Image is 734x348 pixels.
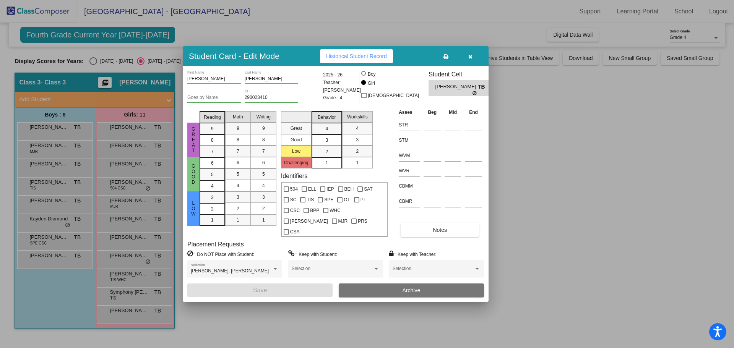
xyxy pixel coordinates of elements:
[262,171,265,178] span: 5
[323,71,343,79] span: 2025 - 26
[262,205,265,212] span: 2
[344,195,350,204] span: OT
[290,185,298,194] span: 504
[347,113,368,120] span: Workskills
[233,113,243,120] span: Math
[325,125,328,132] span: 4
[324,195,333,204] span: SPE
[356,125,359,132] span: 4
[325,159,328,166] span: 1
[262,159,265,166] span: 6
[326,53,387,59] span: Historical Student Record
[422,108,443,117] th: Beg
[262,148,265,155] span: 7
[237,159,239,166] span: 6
[399,134,420,146] input: assessment
[320,49,393,63] button: Historical Student Record
[389,250,437,258] label: = Keep with Teacher:
[237,205,239,212] span: 2
[307,195,314,204] span: TIS
[323,94,342,102] span: Grade : 4
[403,287,421,293] span: Archive
[190,163,197,185] span: Good
[344,185,354,194] span: BEH
[187,250,254,258] label: = Do NOT Place with Student:
[211,137,214,144] span: 8
[211,148,214,155] span: 7
[191,268,269,274] span: [PERSON_NAME], [PERSON_NAME]
[245,95,298,100] input: Enter ID
[356,148,359,155] span: 2
[326,185,334,194] span: IEP
[356,159,359,166] span: 1
[187,95,241,100] input: goes by name
[262,182,265,189] span: 4
[281,172,307,180] label: Identifiers
[211,125,214,132] span: 9
[364,185,372,194] span: SAT
[290,227,300,236] span: CSA
[237,148,239,155] span: 7
[399,196,420,207] input: assessment
[237,182,239,189] span: 4
[399,119,420,131] input: assessment
[262,125,265,132] span: 9
[257,113,271,120] span: Writing
[237,217,239,223] span: 1
[361,195,366,204] span: PT
[211,160,214,167] span: 6
[237,136,239,143] span: 8
[310,206,319,215] span: BPP
[356,136,359,143] span: 3
[211,171,214,178] span: 5
[318,114,336,121] span: Behavior
[290,206,300,215] span: CSC
[401,223,479,237] button: Notes
[187,241,244,248] label: Placement Requests
[358,217,367,226] span: PRS
[463,108,484,117] th: End
[325,137,328,144] span: 3
[262,194,265,201] span: 3
[237,125,239,132] span: 9
[435,83,478,91] span: [PERSON_NAME]
[187,283,333,297] button: Save
[399,150,420,161] input: assessment
[339,283,484,297] button: Archive
[367,71,376,78] div: Boy
[204,114,221,121] span: Reading
[399,180,420,192] input: assessment
[211,183,214,189] span: 4
[368,91,419,100] span: [DEMOGRAPHIC_DATA]
[290,217,328,226] span: [PERSON_NAME]
[262,217,265,223] span: 1
[397,108,422,117] th: Asses
[190,126,197,153] span: Great
[323,79,361,94] span: Teacher: [PERSON_NAME]
[237,171,239,178] span: 5
[189,51,279,61] h3: Student Card - Edit Mode
[325,148,328,155] span: 2
[253,287,267,293] span: Save
[433,227,447,233] span: Notes
[478,83,489,91] span: TB
[237,194,239,201] span: 3
[308,185,316,194] span: ELL
[288,250,337,258] label: = Keep with Student:
[211,217,214,223] span: 1
[262,136,265,143] span: 8
[399,165,420,176] input: assessment
[190,201,197,217] span: Low
[429,71,495,78] h3: Student Cell
[367,80,375,87] div: Girl
[211,194,214,201] span: 3
[330,206,341,215] span: WHC
[290,195,297,204] span: SC
[211,206,214,212] span: 2
[443,108,463,117] th: Mid
[338,217,348,226] span: MJR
